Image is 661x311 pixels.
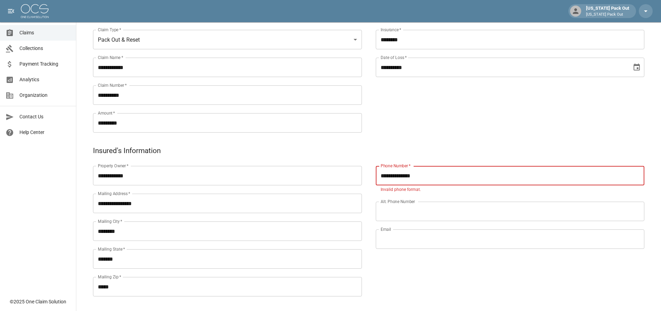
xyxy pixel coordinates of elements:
span: Organization [19,92,70,99]
label: Mailing State [98,246,125,252]
label: Alt. Phone Number [381,199,415,204]
label: Claim Type [98,27,121,33]
label: Claim Number [98,82,127,88]
label: Claim Name [98,54,123,60]
div: Pack Out & Reset [93,30,362,49]
img: ocs-logo-white-transparent.png [21,4,49,18]
p: Invalid phone format. [381,186,640,193]
div: © 2025 One Claim Solution [10,298,66,305]
label: Amount [98,110,115,116]
label: Mailing Address [98,191,130,196]
label: Property Owner [98,163,129,169]
span: Payment Tracking [19,60,70,68]
label: Email [381,226,391,232]
button: Choose date, selected date is Aug 12, 2025 [630,60,644,74]
div: [US_STATE] Pack Out [583,5,632,17]
span: Analytics [19,76,70,83]
p: [US_STATE] Pack Out [586,12,629,18]
span: Help Center [19,129,70,136]
label: Mailing Zip [98,274,121,280]
span: Claims [19,29,70,36]
span: Contact Us [19,113,70,120]
span: Collections [19,45,70,52]
label: Phone Number [381,163,410,169]
label: Mailing City [98,218,122,224]
label: Insurance [381,27,401,33]
button: open drawer [4,4,18,18]
label: Date of Loss [381,54,407,60]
